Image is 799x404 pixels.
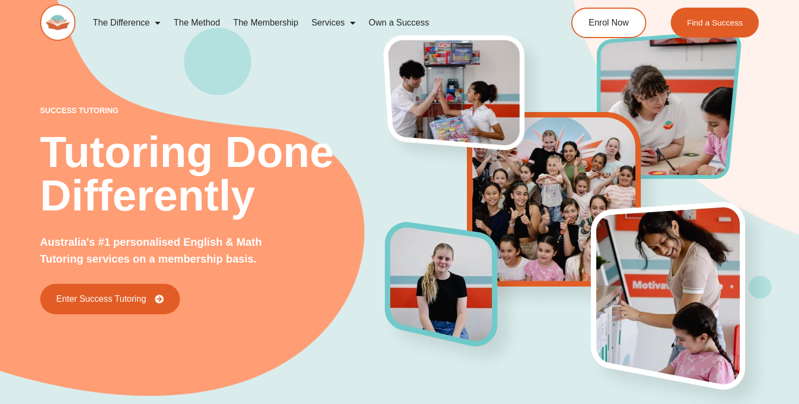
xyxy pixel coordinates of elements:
span: Enrol Now [589,18,629,27]
span: Find a Success [687,18,743,27]
a: Own a Success [362,10,435,35]
nav: Menu [86,10,530,35]
span: Enter Success Tutoring [57,295,146,303]
a: Enter Success Tutoring [40,284,180,314]
a: The Membership [227,10,305,35]
p: success tutoring [40,107,385,114]
a: Enrol Now [571,8,646,38]
a: Services [305,10,362,35]
a: Find a Success [671,8,759,38]
a: The Difference [86,10,167,35]
a: The Method [167,10,226,35]
p: Australia's #1 personalised English & Math Tutoring services on a membership basis. [40,234,292,268]
h2: Tutoring Done Differently [40,130,385,217]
